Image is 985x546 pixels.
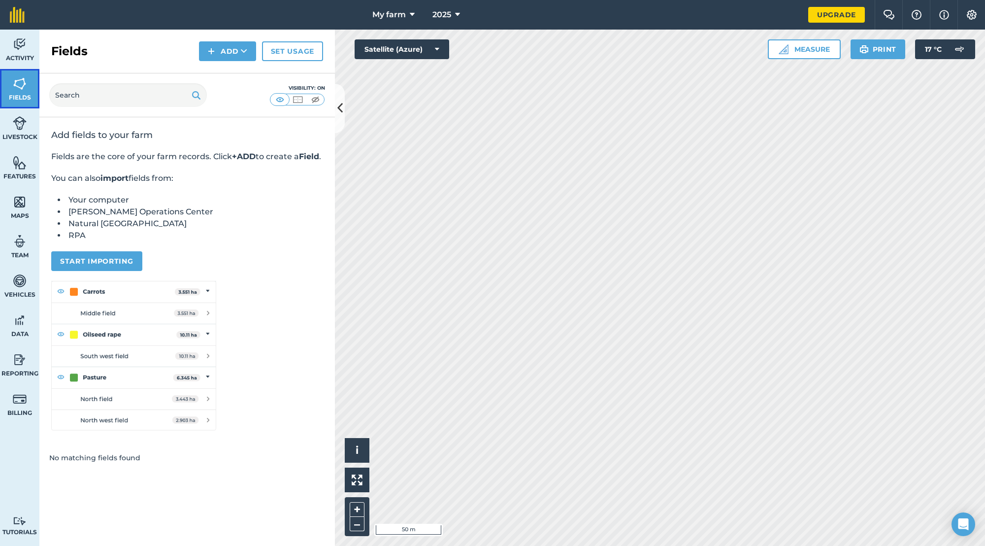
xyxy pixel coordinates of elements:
strong: import [100,173,129,183]
div: No matching fields found [39,443,335,473]
div: Open Intercom Messenger [952,512,975,536]
button: i [345,438,369,463]
img: svg+xml;base64,PHN2ZyB4bWxucz0iaHR0cDovL3d3dy53My5vcmcvMjAwMC9zdmciIHdpZHRoPSIxNCIgaGVpZ2h0PSIyNC... [208,45,215,57]
img: svg+xml;base64,PD94bWwgdmVyc2lvbj0iMS4wIiBlbmNvZGluZz0idXRmLTgiPz4KPCEtLSBHZW5lcmF0b3I6IEFkb2JlIE... [13,516,27,526]
img: svg+xml;base64,PHN2ZyB4bWxucz0iaHR0cDovL3d3dy53My5vcmcvMjAwMC9zdmciIHdpZHRoPSIxOSIgaGVpZ2h0PSIyNC... [859,43,869,55]
button: Start importing [51,251,142,271]
img: svg+xml;base64,PHN2ZyB4bWxucz0iaHR0cDovL3d3dy53My5vcmcvMjAwMC9zdmciIHdpZHRoPSI1NiIgaGVpZ2h0PSI2MC... [13,155,27,170]
button: 17 °C [915,39,975,59]
strong: Field [299,152,319,161]
p: Fields are the core of your farm records. Click to create a . [51,151,323,163]
img: fieldmargin Logo [10,7,25,23]
img: svg+xml;base64,PHN2ZyB4bWxucz0iaHR0cDovL3d3dy53My5vcmcvMjAwMC9zdmciIHdpZHRoPSIxOSIgaGVpZ2h0PSIyNC... [192,89,201,101]
button: Add [199,41,256,61]
button: Measure [768,39,841,59]
span: i [356,444,359,456]
img: A question mark icon [911,10,922,20]
img: svg+xml;base64,PD94bWwgdmVyc2lvbj0iMS4wIiBlbmNvZGluZz0idXRmLTgiPz4KPCEtLSBHZW5lcmF0b3I6IEFkb2JlIE... [13,273,27,288]
img: svg+xml;base64,PD94bWwgdmVyc2lvbj0iMS4wIiBlbmNvZGluZz0idXRmLTgiPz4KPCEtLSBHZW5lcmF0b3I6IEFkb2JlIE... [13,116,27,131]
span: 2025 [432,9,451,21]
li: RPA [66,230,323,241]
button: Satellite (Azure) [355,39,449,59]
img: svg+xml;base64,PD94bWwgdmVyc2lvbj0iMS4wIiBlbmNvZGluZz0idXRmLTgiPz4KPCEtLSBHZW5lcmF0b3I6IEFkb2JlIE... [13,234,27,249]
a: Set usage [262,41,323,61]
li: Your computer [66,194,323,206]
img: Two speech bubbles overlapping with the left bubble in the forefront [883,10,895,20]
input: Search [49,83,207,107]
span: My farm [372,9,406,21]
img: svg+xml;base64,PHN2ZyB4bWxucz0iaHR0cDovL3d3dy53My5vcmcvMjAwMC9zdmciIHdpZHRoPSI1NiIgaGVpZ2h0PSI2MC... [13,195,27,209]
img: svg+xml;base64,PD94bWwgdmVyc2lvbj0iMS4wIiBlbmNvZGluZz0idXRmLTgiPz4KPCEtLSBHZW5lcmF0b3I6IEFkb2JlIE... [13,352,27,367]
img: A cog icon [966,10,978,20]
button: – [350,517,364,531]
h2: Add fields to your farm [51,129,323,141]
button: + [350,502,364,517]
strong: +ADD [232,152,256,161]
img: svg+xml;base64,PHN2ZyB4bWxucz0iaHR0cDovL3d3dy53My5vcmcvMjAwMC9zdmciIHdpZHRoPSIxNyIgaGVpZ2h0PSIxNy... [939,9,949,21]
img: Four arrows, one pointing top left, one top right, one bottom right and the last bottom left [352,475,362,485]
img: svg+xml;base64,PHN2ZyB4bWxucz0iaHR0cDovL3d3dy53My5vcmcvMjAwMC9zdmciIHdpZHRoPSI1MCIgaGVpZ2h0PSI0MC... [274,95,286,104]
div: Visibility: On [270,84,325,92]
img: svg+xml;base64,PD94bWwgdmVyc2lvbj0iMS4wIiBlbmNvZGluZz0idXRmLTgiPz4KPCEtLSBHZW5lcmF0b3I6IEFkb2JlIE... [13,313,27,328]
img: svg+xml;base64,PD94bWwgdmVyc2lvbj0iMS4wIiBlbmNvZGluZz0idXRmLTgiPz4KPCEtLSBHZW5lcmF0b3I6IEFkb2JlIE... [950,39,969,59]
li: Natural [GEOGRAPHIC_DATA] [66,218,323,230]
img: svg+xml;base64,PHN2ZyB4bWxucz0iaHR0cDovL3d3dy53My5vcmcvMjAwMC9zdmciIHdpZHRoPSI1NiIgaGVpZ2h0PSI2MC... [13,76,27,91]
img: svg+xml;base64,PHN2ZyB4bWxucz0iaHR0cDovL3d3dy53My5vcmcvMjAwMC9zdmciIHdpZHRoPSI1MCIgaGVpZ2h0PSI0MC... [309,95,322,104]
span: 17 ° C [925,39,942,59]
img: svg+xml;base64,PD94bWwgdmVyc2lvbj0iMS4wIiBlbmNvZGluZz0idXRmLTgiPz4KPCEtLSBHZW5lcmF0b3I6IEFkb2JlIE... [13,37,27,52]
h2: Fields [51,43,88,59]
p: You can also fields from: [51,172,323,184]
a: Upgrade [808,7,865,23]
img: svg+xml;base64,PD94bWwgdmVyc2lvbj0iMS4wIiBlbmNvZGluZz0idXRmLTgiPz4KPCEtLSBHZW5lcmF0b3I6IEFkb2JlIE... [13,392,27,407]
img: Ruler icon [779,44,788,54]
li: [PERSON_NAME] Operations Center [66,206,323,218]
button: Print [851,39,906,59]
img: svg+xml;base64,PHN2ZyB4bWxucz0iaHR0cDovL3d3dy53My5vcmcvMjAwMC9zdmciIHdpZHRoPSI1MCIgaGVpZ2h0PSI0MC... [292,95,304,104]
